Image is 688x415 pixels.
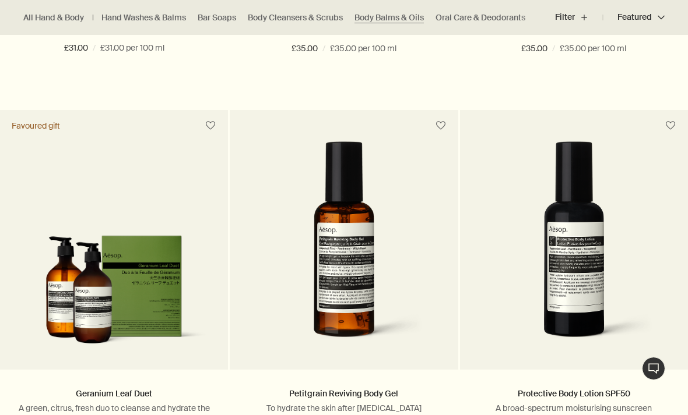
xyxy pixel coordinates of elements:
[642,357,665,380] button: Live Assistance
[93,41,96,55] span: /
[230,141,458,369] a: Petitgrain Reviving Body Gel with pump
[603,3,665,31] button: Featured
[100,41,164,55] span: £31.00 per 100 ml
[436,12,525,23] a: Oral Care & Deodorants
[289,388,398,399] a: Petitgrain Reviving Body Gel
[478,403,671,413] p: A broad-spectrum moisturising sunscreen
[354,12,424,23] a: Body Balms & Oils
[64,41,88,55] span: £31.00
[555,3,603,31] button: Filter
[430,115,451,136] button: Save to cabinet
[483,141,666,352] img: Protective Body Lotion SPF 50 with pump
[330,42,396,56] span: £35.00 per 100 ml
[248,12,343,23] a: Body Cleansers & Scrubs
[198,12,236,23] a: Bar Soaps
[247,403,440,413] p: To hydrate the skin after [MEDICAL_DATA]
[12,120,60,131] div: Favoured gift
[660,115,681,136] button: Save to cabinet
[460,141,688,369] a: Protective Body Lotion SPF 50 with pump
[552,42,555,56] span: /
[252,141,436,352] img: Petitgrain Reviving Body Gel with pump
[521,42,547,56] span: £35.00
[200,115,221,136] button: Save to cabinet
[322,42,325,56] span: /
[17,235,210,352] img: Geranium Leaf Duet in outer carton
[518,388,630,399] a: Protective Body Lotion SPF50
[76,388,152,399] a: Geranium Leaf Duet
[560,42,626,56] span: £35.00 per 100 ml
[101,12,186,23] a: Hand Washes & Balms
[292,42,318,56] span: £35.00
[23,12,84,23] a: All Hand & Body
